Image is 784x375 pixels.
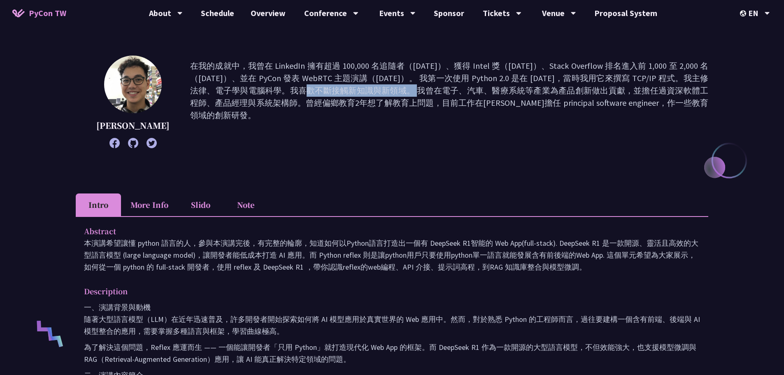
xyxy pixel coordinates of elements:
[190,60,708,144] p: 在我的成就中，我曾在 LinkedIn 擁有超過 100,000 名追隨者（[DATE]）、獲得 Intel 獎（[DATE]）、Stack Overflow 排名進入前 1,000 至 2,0...
[29,7,66,19] span: PyCon TW
[223,193,268,216] li: Note
[84,341,700,365] p: 為了解決這個問題，Reflex 應運而生 —— 一個能讓開發者「只用 Python」就打造現代化 Web App 的框架。而 DeepSeek R1 作為一款開源的大型語言模型，不但效能強大，也...
[12,9,25,17] img: Home icon of PyCon TW 2025
[84,237,700,273] p: 本演講希望讓懂 python 語言的人，參與本演講完後，有完整的輪廓，知道如何以Python語言打造出一個有 DeepSeek R1智能的 Web App(full-stack). DeepSe...
[76,193,121,216] li: Intro
[96,119,170,132] p: [PERSON_NAME]
[121,193,178,216] li: More Info
[104,56,162,113] img: Milo Chen
[84,225,684,237] p: Abstract
[84,301,700,337] p: 一、演講背景與動機 隨著大型語言模型（LLM）在近年迅速普及，許多開發者開始探索如何將 AI 模型應用於真實世界的 Web 應用中。然而，對於熟悉 Python 的工程師而言，過往要建構一個含有...
[84,285,684,297] p: Description
[4,3,74,23] a: PyCon TW
[740,10,748,16] img: Locale Icon
[178,193,223,216] li: Slido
